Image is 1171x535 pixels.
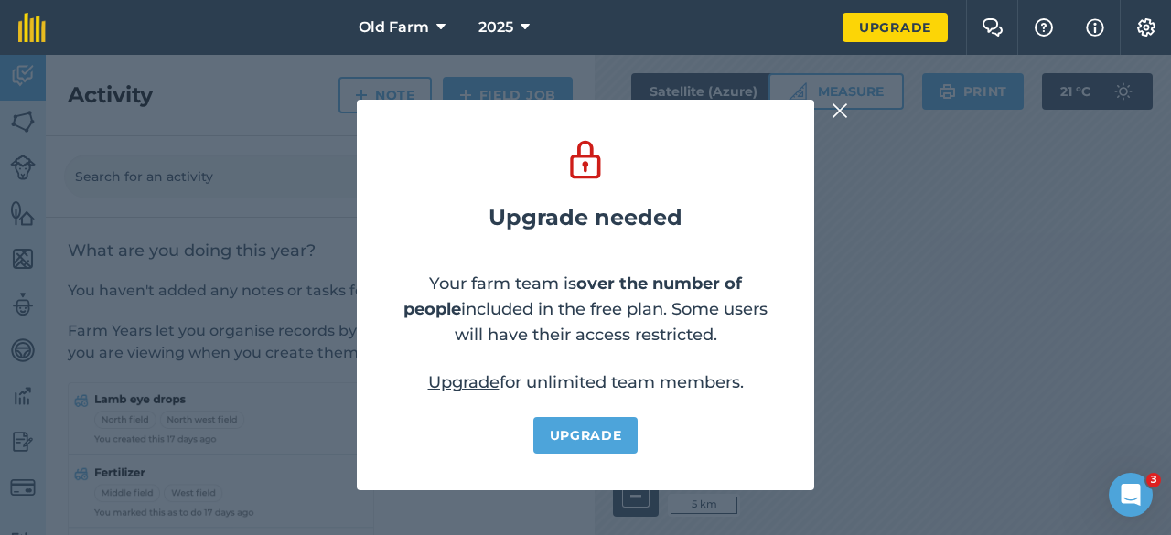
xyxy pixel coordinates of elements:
[489,205,682,230] h2: Upgrade needed
[982,18,1004,37] img: Two speech bubbles overlapping with the left bubble in the forefront
[428,369,744,395] p: for unlimited team members.
[533,417,639,454] a: Upgrade
[1135,18,1157,37] img: A cog icon
[359,16,429,38] span: Old Farm
[18,13,46,42] img: fieldmargin Logo
[1033,18,1055,37] img: A question mark icon
[1086,16,1104,38] img: svg+xml;base64,PHN2ZyB4bWxucz0iaHR0cDovL3d3dy53My5vcmcvMjAwMC9zdmciIHdpZHRoPSIxNyIgaGVpZ2h0PSIxNy...
[393,271,778,348] p: Your farm team is included in the free plan. Some users will have their access restricted.
[1146,473,1161,487] span: 3
[1109,473,1153,517] iframe: Intercom live chat
[832,100,848,122] img: svg+xml;base64,PHN2ZyB4bWxucz0iaHR0cDovL3d3dy53My5vcmcvMjAwMC9zdmciIHdpZHRoPSIyMiIgaGVpZ2h0PSIzMC...
[428,372,500,392] a: Upgrade
[478,16,513,38] span: 2025
[843,13,948,42] a: Upgrade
